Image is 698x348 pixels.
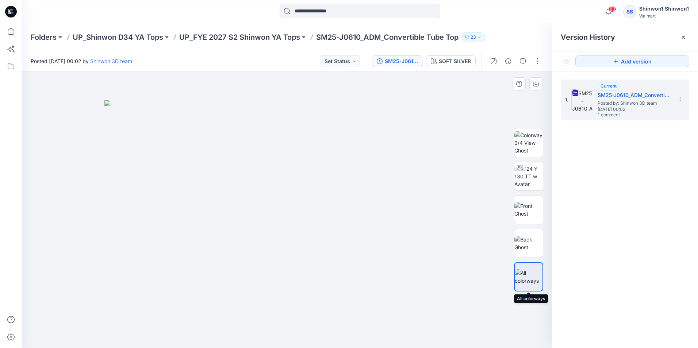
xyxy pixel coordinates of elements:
[514,165,543,188] img: 2024 Y 130 TT w Avatar
[316,32,459,42] p: SM25-J0610_ADM_Convertible Tube Top
[565,97,568,103] span: 1.
[561,55,572,67] button: Show Hidden Versions
[598,91,671,100] h5: SM25-J0610_ADM_Convertible Tube Top
[639,4,689,13] div: Shinwon1 Shinwon1
[575,55,689,67] button: Add version
[31,57,132,65] span: Posted [DATE] 00:02 by
[179,32,300,42] a: UP_FYE 2027 S2 Shinwon YA Tops
[601,83,617,89] span: Current
[90,58,132,64] a: Shinwon 3D team
[104,100,469,348] img: eyJhbGciOiJIUzI1NiIsImtpZCI6IjAiLCJzbHQiOiJzZXMiLCJ0eXAiOiJKV1QifQ.eyJkYXRhIjp7InR5cGUiOiJzdG9yYW...
[571,89,593,111] img: SM25-J0610_ADM_Convertible Tube Top
[514,236,543,251] img: Back Ghost
[623,5,636,18] div: SS
[680,34,686,40] button: Close
[598,107,671,112] span: [DATE] 00:02
[515,269,542,285] img: All colorways
[372,55,423,67] button: SM25-J0610_ADM_Convertible Tube Top
[502,55,514,67] button: Details
[598,100,671,107] span: Posted by: Shinwon 3D team
[385,57,418,65] div: SM25-J0610_ADM_Convertible Tube Top
[561,33,615,42] span: Version History
[73,32,163,42] a: UP_Shinwon D34 YA Tops
[514,202,543,217] img: Front Ghost
[439,57,471,65] div: SOFT SILVER
[31,32,57,42] a: Folders
[639,13,689,19] div: Walmart
[514,131,543,154] img: Colorway 3/4 View Ghost
[598,112,649,118] span: 1 comment
[426,55,476,67] button: SOFT SILVER
[461,32,485,42] button: 23
[471,33,476,41] p: 23
[608,6,616,12] span: 63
